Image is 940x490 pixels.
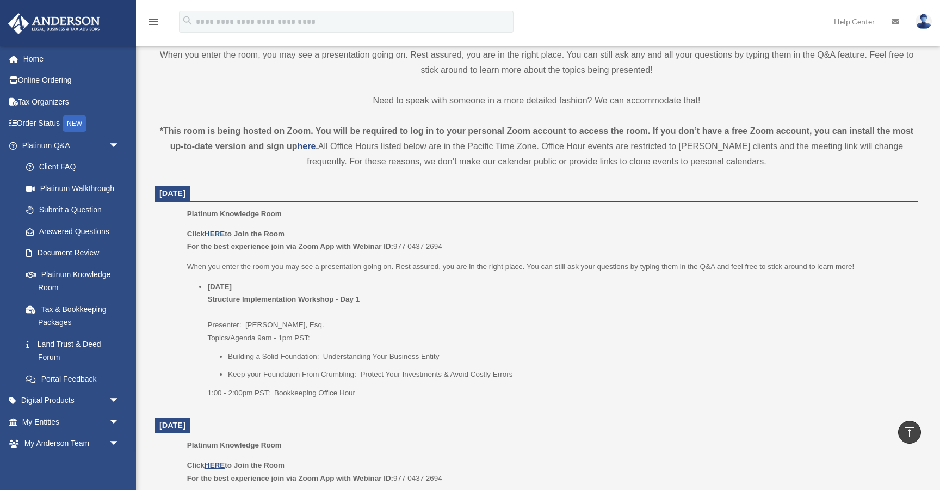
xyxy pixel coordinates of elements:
[159,189,185,198] span: [DATE]
[228,350,911,363] li: Building a Solid Foundation: Understanding Your Business Entity
[15,199,136,221] a: Submit a Question
[155,93,918,108] p: Need to speak with someone in a more detailed fashion? We can accommodate that!
[15,220,136,242] a: Answered Questions
[228,368,911,381] li: Keep your Foundation From Crumbling: Protect Your Investments & Avoid Costly Errors
[15,298,136,333] a: Tax & Bookkeeping Packages
[187,474,393,482] b: For the best experience join via Zoom App with Webinar ID:
[63,115,86,132] div: NEW
[155,47,918,78] p: When you enter the room, you may see a presentation going on. Rest assured, you are in the right ...
[8,70,136,91] a: Online Ordering
[187,461,285,469] b: Click to Join the Room
[182,15,194,27] i: search
[160,126,913,151] strong: *This room is being hosted on Zoom. You will be required to log in to your personal Zoom account ...
[15,368,136,390] a: Portal Feedback
[187,459,911,485] p: 977 0437 2694
[207,280,911,399] li: Presenter: [PERSON_NAME], Esq. Topics/Agenda 9am - 1pm PST:
[298,142,316,151] a: here
[15,156,136,178] a: Client FAQ
[8,390,136,412] a: Digital Productsarrow_drop_down
[187,242,393,250] b: For the best experience join via Zoom App with Webinar ID:
[155,124,918,169] div: All Office Hours listed below are in the Pacific Time Zone. Office Hour events are restricted to ...
[187,210,282,218] span: Platinum Knowledge Room
[159,421,185,430] span: [DATE]
[187,228,911,253] p: 977 0437 2694
[207,283,232,291] u: [DATE]
[15,242,136,264] a: Document Review
[8,411,136,433] a: My Entitiesarrow_drop_down
[187,230,285,238] b: Click to Join the Room
[8,48,136,70] a: Home
[205,461,225,469] a: HERE
[316,142,318,151] strong: .
[8,134,136,156] a: Platinum Q&Aarrow_drop_down
[15,264,131,298] a: Platinum Knowledge Room
[15,333,136,368] a: Land Trust & Deed Forum
[109,433,131,455] span: arrow_drop_down
[205,230,225,238] a: HERE
[8,113,136,135] a: Order StatusNEW
[903,425,916,438] i: vertical_align_top
[109,390,131,412] span: arrow_drop_down
[15,177,136,199] a: Platinum Walkthrough
[5,13,103,34] img: Anderson Advisors Platinum Portal
[187,441,282,449] span: Platinum Knowledge Room
[8,91,136,113] a: Tax Organizers
[187,260,911,273] p: When you enter the room you may see a presentation going on. Rest assured, you are in the right p...
[207,295,360,303] b: Structure Implementation Workshop - Day 1
[207,387,911,400] p: 1:00 - 2:00pm PST: Bookkeeping Office Hour
[109,134,131,157] span: arrow_drop_down
[109,411,131,433] span: arrow_drop_down
[147,19,160,28] a: menu
[916,14,932,29] img: User Pic
[147,15,160,28] i: menu
[898,421,921,444] a: vertical_align_top
[8,433,136,455] a: My Anderson Teamarrow_drop_down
